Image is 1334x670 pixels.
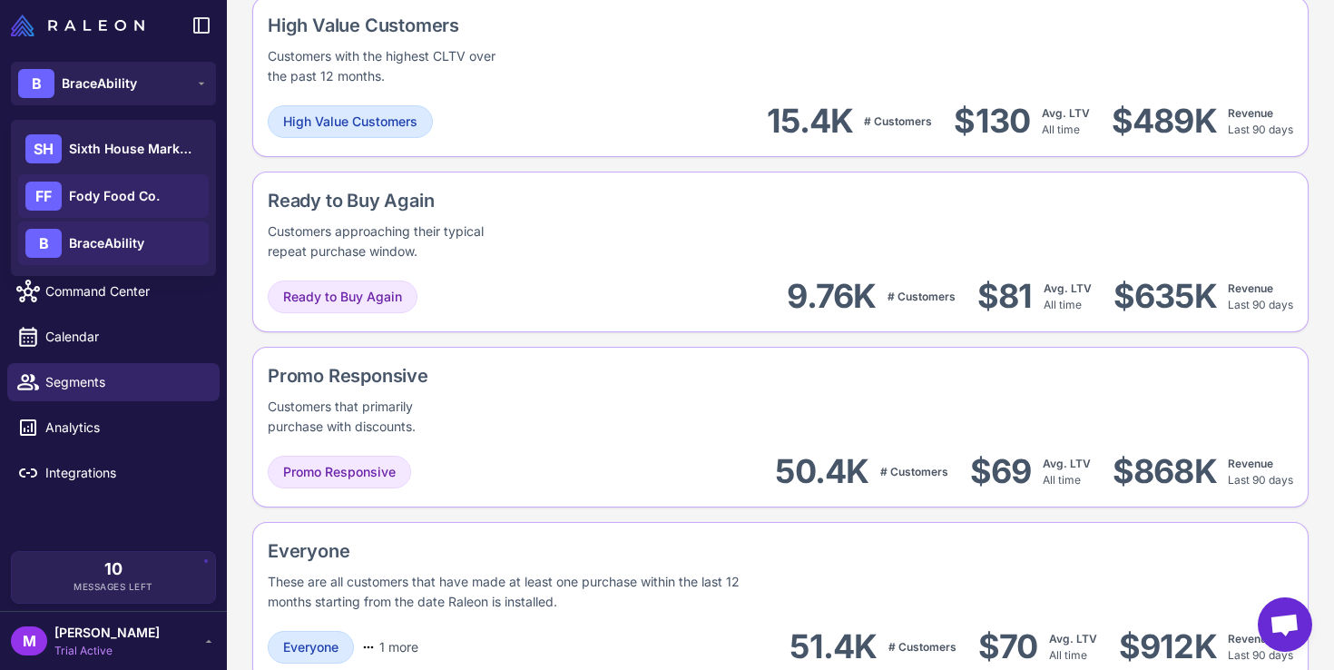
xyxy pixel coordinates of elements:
[775,451,868,492] div: 50.4K
[1113,276,1217,317] div: $635K
[767,101,853,142] div: 15.4K
[18,69,54,98] div: B
[62,74,137,94] span: BraceAbility
[1112,101,1217,142] div: $489K
[888,290,956,303] span: # Customers
[1228,457,1273,470] span: Revenue
[1043,457,1091,470] span: Avg. LTV
[74,580,153,594] span: Messages Left
[1258,597,1312,652] a: Open chat
[787,276,876,317] div: 9.76K
[1119,626,1217,667] div: $912K
[268,537,1033,565] div: Everyone
[354,631,426,664] button: 1 more
[7,454,220,492] a: Integrations
[283,637,338,657] span: Everyone
[1049,632,1097,645] span: Avg. LTV
[25,229,62,258] div: B
[7,182,220,220] a: Chats
[268,397,466,437] div: Customers that primarily purchase with discounts.
[1113,451,1217,492] div: $868K
[54,643,160,659] span: Trial Active
[888,640,956,654] span: # Customers
[45,281,205,301] span: Command Center
[45,418,205,438] span: Analytics
[1044,281,1092,295] span: Avg. LTV
[11,62,216,105] button: BBraceAbility
[11,15,144,36] img: Raleon Logo
[977,276,1033,317] div: $81
[864,114,932,128] span: # Customers
[268,187,637,214] div: Ready to Buy Again
[69,233,144,253] span: BraceAbility
[790,626,877,667] div: 51.4K
[1228,281,1293,313] div: Last 90 days
[1228,632,1273,645] span: Revenue
[1228,456,1293,488] div: Last 90 days
[1044,281,1092,313] div: All time
[1228,281,1273,295] span: Revenue
[25,182,62,211] div: FF
[7,272,220,310] a: Command Center
[970,451,1032,492] div: $69
[45,372,205,392] span: Segments
[25,134,62,163] div: SH
[268,362,564,389] div: Promo Responsive
[1049,631,1097,664] div: All time
[54,623,160,643] span: [PERSON_NAME]
[1042,105,1090,138] div: All time
[954,101,1030,142] div: $130
[7,227,220,265] a: Knowledge
[283,112,417,132] span: High Value Customers
[45,327,205,347] span: Calendar
[268,572,778,612] div: These are all customers that have made at least one purchase within the last 12 months starting f...
[1228,631,1293,664] div: Last 90 days
[1228,106,1273,120] span: Revenue
[880,465,948,478] span: # Customers
[268,12,616,39] div: High Value Customers
[978,626,1038,667] div: $70
[11,626,47,655] div: M
[7,363,220,401] a: Segments
[7,318,220,356] a: Calendar
[45,463,205,483] span: Integrations
[1228,105,1293,138] div: Last 90 days
[1043,456,1091,488] div: All time
[283,462,396,482] span: Promo Responsive
[69,186,160,206] span: Fody Food Co.
[268,222,514,261] div: Customers approaching their typical repeat purchase window.
[104,561,123,577] span: 10
[69,139,196,159] span: Sixth House Marketing
[1042,106,1090,120] span: Avg. LTV
[7,409,220,447] a: Analytics
[268,46,500,86] div: Customers with the highest CLTV over the past 12 months.
[283,287,402,307] span: Ready to Buy Again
